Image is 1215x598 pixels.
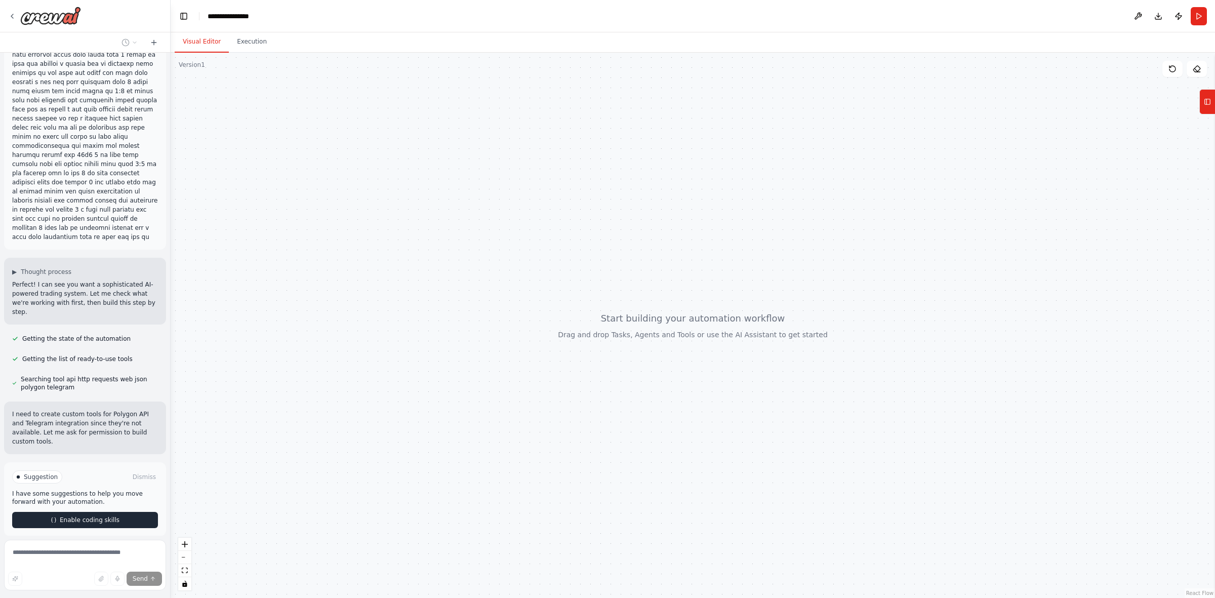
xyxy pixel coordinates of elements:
[146,36,162,49] button: Start a new chat
[12,512,158,528] button: Enable coding skills
[117,36,142,49] button: Switch to previous chat
[1186,590,1213,596] a: React Flow attribution
[94,572,108,586] button: Upload files
[178,551,191,564] button: zoom out
[131,472,158,482] button: Dismiss
[22,355,133,363] span: Getting the list of ready-to-use tools
[12,490,158,506] p: I have some suggestions to help you move forward with your automation.
[177,9,191,23] button: Hide left sidebar
[133,575,148,583] span: Send
[178,538,191,590] div: React Flow controls
[8,572,22,586] button: Improve this prompt
[229,31,275,53] button: Execution
[12,280,158,316] p: Perfect! I can see you want a sophisticated AI-powered trading system. Let me check what we're wo...
[12,268,17,276] span: ▶
[179,61,205,69] div: Version 1
[178,564,191,577] button: fit view
[22,335,131,343] span: Getting the state of the automation
[208,11,258,21] nav: breadcrumb
[178,577,191,590] button: toggle interactivity
[178,538,191,551] button: zoom in
[60,516,119,524] span: Enable coding skills
[12,410,158,446] p: I need to create custom tools for Polygon API and Telegram integration since they're not availabl...
[175,31,229,53] button: Visual Editor
[110,572,125,586] button: Click to speak your automation idea
[127,572,162,586] button: Send
[24,473,58,481] span: Suggestion
[21,375,158,391] span: Searching tool api http requests web json polygon telegram
[12,268,71,276] button: ▶Thought process
[20,7,81,25] img: Logo
[21,268,71,276] span: Thought process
